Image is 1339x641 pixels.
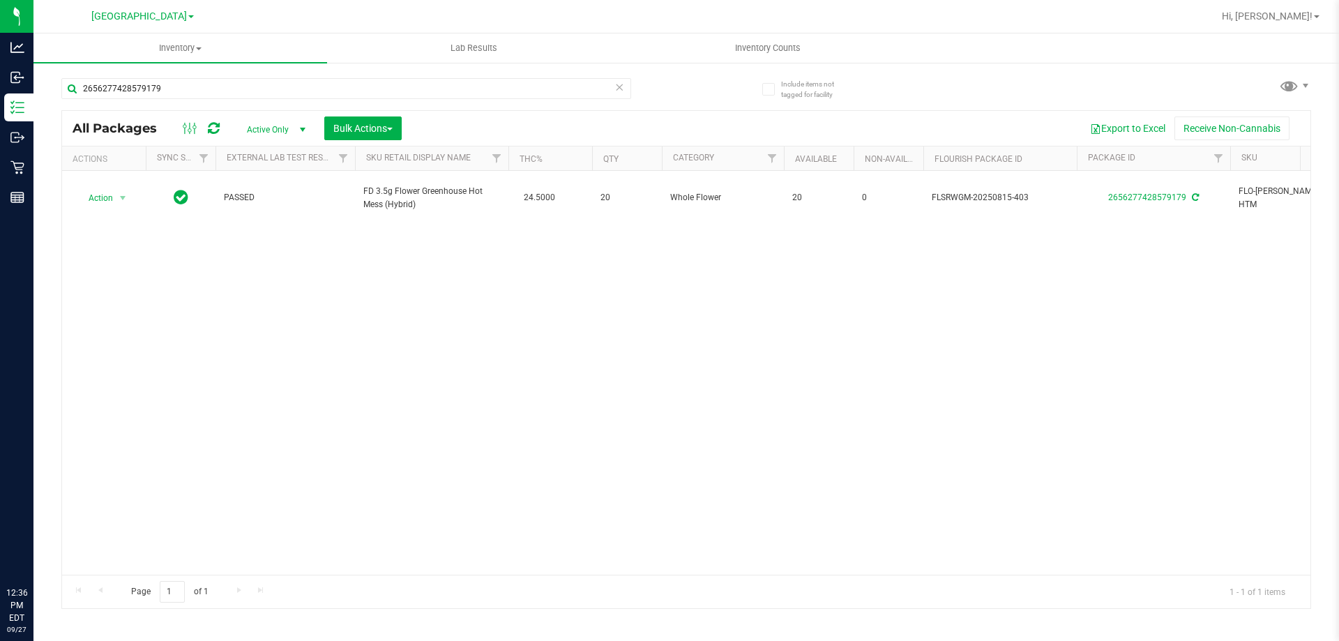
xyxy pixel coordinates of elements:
[6,624,27,635] p: 09/27
[1081,116,1174,140] button: Export to Excel
[1174,116,1289,140] button: Receive Non-Cannabis
[6,587,27,624] p: 12:36 PM EDT
[363,185,500,211] span: FD 3.5g Flower Greenhouse Hot Mess (Hybrid)
[10,160,24,174] inline-svg: Retail
[932,191,1068,204] span: FLSRWGM-20250815-403
[157,153,211,163] a: Sync Status
[76,188,114,208] span: Action
[73,154,140,164] div: Actions
[192,146,215,170] a: Filter
[14,529,56,571] iframe: Resource center
[935,154,1022,164] a: Flourish Package ID
[673,153,714,163] a: Category
[160,581,185,603] input: 1
[61,78,631,99] input: Search Package ID, Item Name, SKU, Lot or Part Number...
[1190,193,1199,202] span: Sync from Compliance System
[1108,193,1186,202] a: 2656277428579179
[614,78,624,96] span: Clear
[621,33,914,63] a: Inventory Counts
[327,33,621,63] a: Lab Results
[10,40,24,54] inline-svg: Analytics
[10,100,24,114] inline-svg: Inventory
[862,191,915,204] span: 0
[114,188,132,208] span: select
[33,42,327,54] span: Inventory
[517,188,562,208] span: 24.5000
[10,130,24,144] inline-svg: Outbound
[792,191,845,204] span: 20
[119,581,220,603] span: Page of 1
[1218,581,1296,602] span: 1 - 1 of 1 items
[761,146,784,170] a: Filter
[174,188,188,207] span: In Sync
[366,153,471,163] a: Sku Retail Display Name
[865,154,927,164] a: Non-Available
[10,190,24,204] inline-svg: Reports
[227,153,336,163] a: External Lab Test Result
[224,191,347,204] span: PASSED
[1207,146,1230,170] a: Filter
[1088,153,1135,163] a: Package ID
[485,146,508,170] a: Filter
[716,42,819,54] span: Inventory Counts
[333,123,393,134] span: Bulk Actions
[520,154,543,164] a: THC%
[670,191,776,204] span: Whole Flower
[33,33,327,63] a: Inventory
[1241,153,1257,163] a: SKU
[73,121,171,136] span: All Packages
[795,154,837,164] a: Available
[332,146,355,170] a: Filter
[432,42,516,54] span: Lab Results
[10,70,24,84] inline-svg: Inbound
[600,191,653,204] span: 20
[91,10,187,22] span: [GEOGRAPHIC_DATA]
[1222,10,1312,22] span: Hi, [PERSON_NAME]!
[781,79,851,100] span: Include items not tagged for facility
[603,154,619,164] a: Qty
[324,116,402,140] button: Bulk Actions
